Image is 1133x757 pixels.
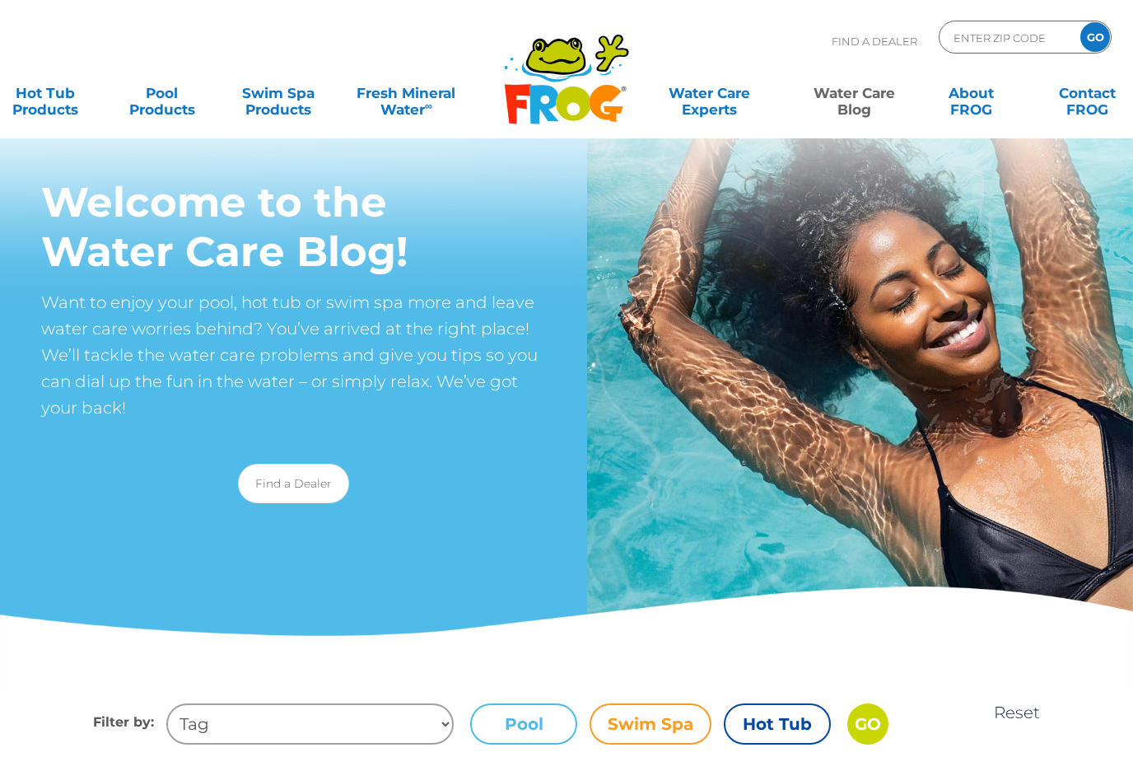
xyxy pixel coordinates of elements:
label: Swim Spa [590,703,711,745]
h4: Filter by: [93,703,166,745]
label: Pool [470,703,577,745]
a: Swim SpaProducts [233,77,324,110]
a: PoolProducts [117,77,207,110]
a: Reset [994,703,1040,722]
a: AboutFROG [926,77,1016,110]
sup: ∞ [425,100,432,112]
input: GO [1080,22,1110,52]
a: Water CareBlog [809,77,900,110]
input: GO [847,703,888,745]
a: Water CareExperts [636,77,784,110]
a: ContactFROG [1042,77,1133,110]
input: Zip Code Form [952,26,1063,49]
a: Find a Dealer [238,464,349,503]
p: Want to enjoy your pool, hot tub or swim spa more and leave water care worries behind? You’ve arr... [41,289,546,421]
p: Find A Dealer [832,21,917,62]
label: Hot Tub [724,703,831,745]
img: FROG Blog [587,62,1133,629]
a: Fresh MineralWater∞ [350,77,464,110]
